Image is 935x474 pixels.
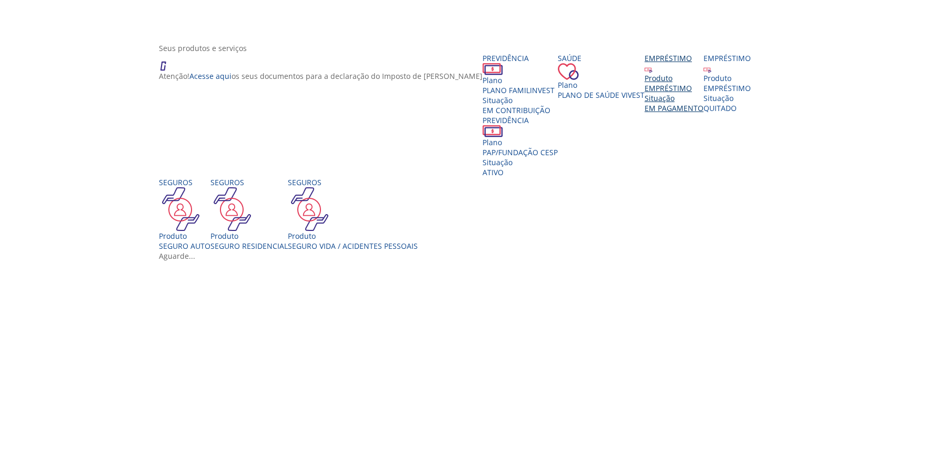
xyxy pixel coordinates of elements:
div: Plano [482,75,558,85]
a: Previdência PlanoPLANO FAMILINVEST SituaçãoEM CONTRIBUIÇÃO [482,53,558,115]
img: ico_coracao.png [558,63,579,80]
section: <span lang="en" dir="ltr">ProdutosCard</span> [159,43,784,261]
span: EM PAGAMENTO [645,103,703,113]
div: Seguros [210,177,288,187]
div: Seus produtos e serviços [159,43,784,53]
div: Situação [482,157,558,167]
span: Ativo [482,167,504,177]
div: Situação [645,93,703,103]
a: Saúde PlanoPlano de Saúde VIVEST [558,53,645,100]
div: Saúde [558,53,645,63]
div: SEGURO RESIDENCIAL [210,241,288,251]
div: Produto [210,231,288,241]
div: Plano [482,137,558,147]
img: ico_seguros.png [288,187,331,231]
img: ico_seguros.png [210,187,254,231]
div: Produto [645,73,703,83]
span: EM CONTRIBUIÇÃO [482,105,550,115]
img: ico_dinheiro.png [482,63,503,75]
a: Previdência PlanoPAP/FUNDAÇÃO CESP SituaçãoAtivo [482,115,558,177]
section: <span lang="en" dir="ltr">IFrameProdutos</span> [159,271,784,463]
div: Situação [482,95,558,105]
div: Plano [558,80,645,90]
p: Atenção! os seus documentos para a declaração do Imposto de [PERSON_NAME] [159,71,482,81]
span: PAP/FUNDAÇÃO CESP [482,147,558,157]
img: ico_atencao.png [159,53,177,71]
div: Previdência [482,115,558,125]
div: EMPRÉSTIMO [703,83,751,93]
span: Plano de Saúde VIVEST [558,90,645,100]
img: ico_emprestimo.svg [703,65,711,73]
div: Produto [703,73,751,83]
div: EMPRÉSTIMO [645,83,703,93]
div: Produto [159,231,210,241]
div: Empréstimo [645,53,703,63]
div: Aguarde... [159,251,784,261]
div: Seguro Vida / Acidentes Pessoais [288,241,418,251]
div: SEGURO AUTO [159,241,210,251]
a: Empréstimo Produto EMPRÉSTIMO Situação QUITADO [703,53,751,113]
a: Seguros Produto SEGURO AUTO [159,177,210,251]
span: QUITADO [703,103,737,113]
a: Acesse aqui [189,71,232,81]
img: ico_dinheiro.png [482,125,503,137]
div: Empréstimo [703,53,751,63]
div: Produto [288,231,418,241]
a: Seguros Produto SEGURO RESIDENCIAL [210,177,288,251]
a: Empréstimo Produto EMPRÉSTIMO Situação EM PAGAMENTO [645,53,703,113]
div: Previdência [482,53,558,63]
iframe: Iframe [159,271,784,461]
span: PLANO FAMILINVEST [482,85,555,95]
div: Seguros [288,177,418,187]
img: ico_emprestimo.svg [645,65,652,73]
img: ico_seguros.png [159,187,203,231]
a: Seguros Produto Seguro Vida / Acidentes Pessoais [288,177,418,251]
div: Seguros [159,177,210,187]
div: Situação [703,93,751,103]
